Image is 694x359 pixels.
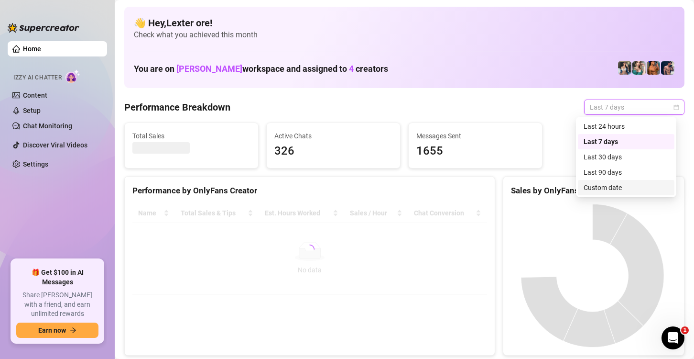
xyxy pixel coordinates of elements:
span: Izzy AI Chatter [13,73,62,82]
div: Last 24 hours [584,121,669,132]
div: Last 7 days [584,136,669,147]
span: Check what you achieved this month [134,30,675,40]
h4: Performance Breakdown [124,101,230,114]
span: 326 [274,142,392,160]
div: Custom date [584,182,669,193]
span: [PERSON_NAME] [176,64,242,74]
div: Sales by OnlyFans Creator [511,184,676,197]
span: Last 7 days [590,100,679,114]
div: Last 24 hours [578,119,674,134]
button: Earn nowarrow-right [16,323,98,338]
a: Settings [23,160,48,168]
h4: 👋 Hey, Lexter ore ! [134,16,675,30]
span: 🎁 Get $100 in AI Messages [16,268,98,287]
span: 4 [349,64,354,74]
div: Last 30 days [584,152,669,162]
span: Share [PERSON_NAME] with a friend, and earn unlimited rewards [16,291,98,319]
div: Last 30 days [578,149,674,165]
div: Last 90 days [578,165,674,180]
div: Last 7 days [578,134,674,149]
img: Zaddy [632,61,646,75]
span: Earn now [38,326,66,334]
a: Home [23,45,41,53]
img: Katy [618,61,631,75]
img: Axel [661,61,674,75]
a: Chat Monitoring [23,122,72,130]
span: 1655 [416,142,534,160]
a: Setup [23,107,41,114]
h1: You are on workspace and assigned to creators [134,64,388,74]
span: arrow-right [70,327,76,334]
div: Custom date [578,180,674,195]
div: Performance by OnlyFans Creator [132,184,487,197]
img: JG [647,61,660,75]
img: AI Chatter [65,69,80,83]
span: loading [304,244,315,256]
a: Content [23,91,47,99]
span: 1 [681,326,689,334]
span: Active Chats [274,131,392,141]
a: Discover Viral Videos [23,141,87,149]
span: calendar [673,104,679,110]
span: Total Sales [132,131,250,141]
div: Last 90 days [584,167,669,178]
img: logo-BBDzfeDw.svg [8,23,79,33]
iframe: Intercom live chat [661,326,684,349]
span: Messages Sent [416,131,534,141]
